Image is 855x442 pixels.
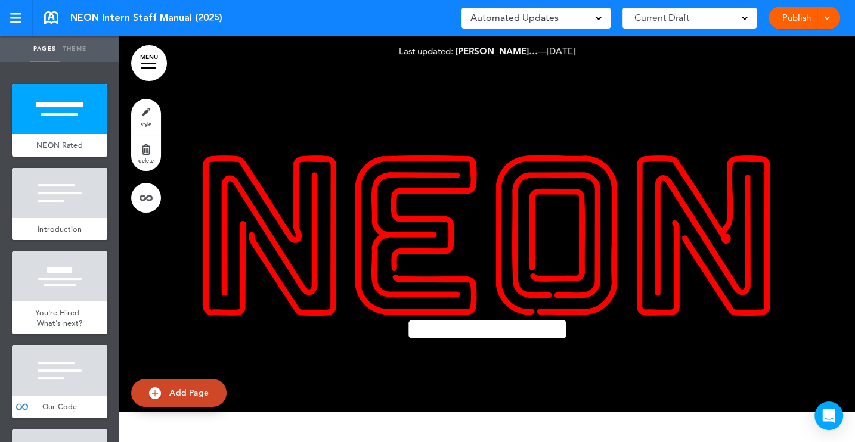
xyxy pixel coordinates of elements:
[38,224,82,234] span: Introduction
[149,387,161,399] img: add.svg
[131,99,161,135] a: style
[12,218,107,241] a: Introduction
[12,134,107,157] a: NEON Rated
[12,301,107,334] a: You're Hired - What's next?
[138,157,154,164] span: delete
[399,46,575,55] div: —
[131,379,227,407] a: Add Page
[470,10,559,26] span: Automated Updates
[131,135,161,171] a: delete
[634,10,689,26] span: Current Draft
[141,120,151,127] span: style
[70,11,222,24] span: NEON Intern Staff Manual (2025)
[456,45,538,57] span: [PERSON_NAME]…
[30,36,60,62] a: Pages
[814,401,843,430] div: Open Intercom Messenger
[16,403,28,410] img: infinity_blue.svg
[131,45,167,81] a: MENU
[12,396,107,418] a: Our Code
[35,307,84,328] span: You're Hired - What's next?
[399,45,453,57] span: Last updated:
[777,7,815,29] a: Publish
[36,140,83,150] span: NEON Rated
[42,401,77,412] span: Our Code
[547,45,575,57] span: [DATE]
[169,387,209,398] span: Add Page
[60,36,89,62] a: Theme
